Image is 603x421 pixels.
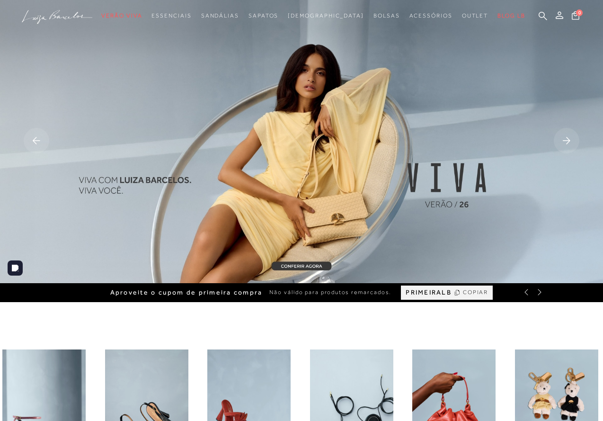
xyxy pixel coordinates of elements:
span: BLOG LB [497,12,525,19]
a: noSubCategoriesText [101,7,142,25]
a: noSubCategoriesText [151,7,191,25]
span: Sandálias [201,12,239,19]
span: Acessórios [409,12,452,19]
a: noSubCategoriesText [409,7,452,25]
a: noSubCategoriesText [248,7,278,25]
a: noSubCategoriesText [462,7,488,25]
span: Outlet [462,12,488,19]
a: noSubCategoriesText [373,7,400,25]
span: Sapatos [248,12,278,19]
span: Verão Viva [101,12,142,19]
span: 0 [576,9,583,16]
span: Aproveite o cupom de primeira compra [110,288,263,296]
span: PRIMEIRALB [406,288,451,296]
a: noSubCategoriesText [201,7,239,25]
span: [DEMOGRAPHIC_DATA] [288,12,364,19]
span: COPIAR [463,288,488,297]
a: noSubCategoriesText [288,7,364,25]
span: Bolsas [373,12,400,19]
button: 0 [569,10,582,23]
a: BLOG LB [497,7,525,25]
span: Essenciais [151,12,191,19]
span: Não válido para produtos remarcados. [269,288,391,296]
